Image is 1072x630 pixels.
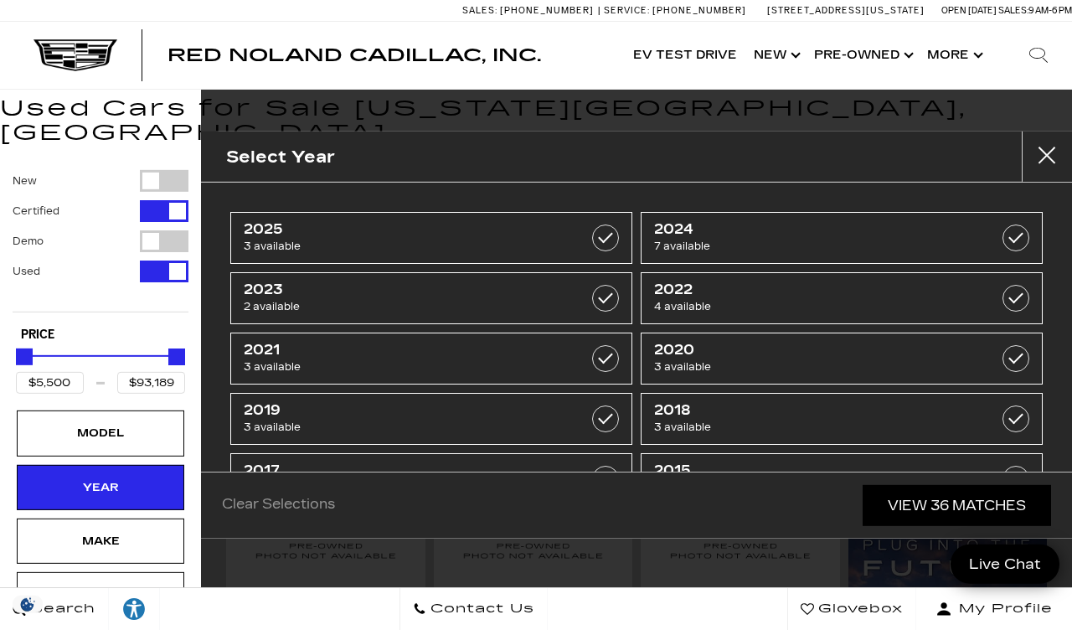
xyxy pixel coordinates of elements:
[426,597,534,621] span: Contact Us
[230,212,632,264] a: 20253 available
[652,5,746,16] span: [PHONE_NUMBER]
[8,596,47,613] section: Click to Open Cookie Consent Modal
[16,349,33,365] div: Minimum Price
[168,349,185,365] div: Maximum Price
[941,5,997,16] span: Open [DATE]
[244,462,563,479] span: 2017
[641,272,1043,324] a: 20224 available
[59,424,142,442] div: Model
[641,453,1043,505] a: 20151 available
[1005,22,1072,89] div: Search
[625,22,745,89] a: EV Test Drive
[952,597,1053,621] span: My Profile
[13,203,59,219] label: Certified
[654,281,973,298] span: 2022
[598,6,750,15] a: Service: [PHONE_NUMBER]
[654,342,973,359] span: 2020
[244,402,563,419] span: 2019
[654,419,973,436] span: 3 available
[951,545,1059,584] a: Live Chat
[230,393,632,445] a: 20193 available
[109,588,160,630] a: Explore your accessibility options
[814,597,903,621] span: Glovebox
[244,359,563,375] span: 3 available
[16,343,185,394] div: Price
[33,39,117,71] img: Cadillac Dark Logo with Cadillac White Text
[167,47,541,64] a: Red Noland Cadillac, Inc.
[222,496,335,516] a: Clear Selections
[500,5,594,16] span: [PHONE_NUMBER]
[641,393,1043,445] a: 20183 available
[230,333,632,385] a: 20213 available
[1028,5,1072,16] span: 9 AM-6 PM
[863,485,1051,526] a: View 36 Matches
[117,372,185,394] input: Maximum
[745,22,806,89] a: New
[462,5,497,16] span: Sales:
[16,372,84,394] input: Minimum
[462,6,598,15] a: Sales: [PHONE_NUMBER]
[998,5,1028,16] span: Sales:
[654,298,973,315] span: 4 available
[17,411,184,456] div: ModelModel
[767,5,925,16] a: [STREET_ADDRESS][US_STATE]
[806,22,919,89] a: Pre-Owned
[17,572,184,617] div: MileageMileage
[244,281,563,298] span: 2023
[17,519,184,564] div: MakeMake
[59,586,142,604] div: Mileage
[13,173,37,189] label: New
[230,272,632,324] a: 20232 available
[59,532,142,550] div: Make
[21,328,180,343] h5: Price
[26,597,95,621] span: Search
[961,555,1049,574] span: Live Chat
[167,45,541,65] span: Red Noland Cadillac, Inc.
[916,588,1072,630] button: Open user profile menu
[244,342,563,359] span: 2021
[59,478,142,497] div: Year
[654,238,973,255] span: 7 available
[244,298,563,315] span: 2 available
[8,596,47,613] img: Opt-Out Icon
[919,22,988,89] button: More
[244,419,563,436] span: 3 available
[641,333,1043,385] a: 20203 available
[13,170,188,312] div: Filter by Vehicle Type
[109,596,159,622] div: Explore your accessibility options
[1022,132,1072,182] button: close
[654,221,973,238] span: 2024
[17,465,184,510] div: YearYear
[244,221,563,238] span: 2025
[13,263,40,280] label: Used
[604,5,650,16] span: Service:
[654,359,973,375] span: 3 available
[13,233,44,250] label: Demo
[641,212,1043,264] a: 20247 available
[244,238,563,255] span: 3 available
[230,453,632,505] a: 20171 available
[399,588,548,630] a: Contact Us
[654,402,973,419] span: 2018
[787,588,916,630] a: Glovebox
[654,462,973,479] span: 2015
[226,143,335,171] h2: Select Year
